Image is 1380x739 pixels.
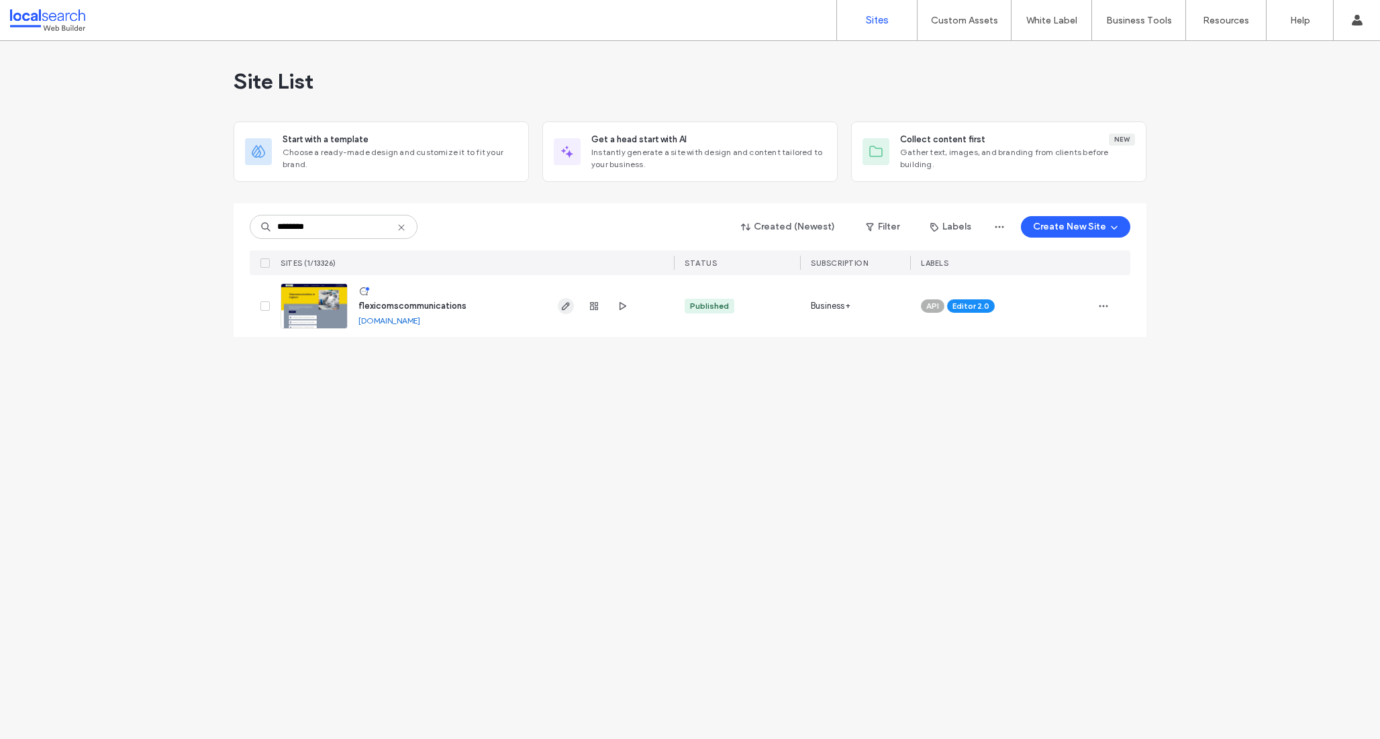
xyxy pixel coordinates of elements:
a: [DOMAIN_NAME] [358,315,420,326]
span: Collect content first [900,133,985,146]
div: Start with a templateChoose a ready-made design and customize it to fit your brand. [234,121,529,182]
button: Created (Newest) [730,216,847,238]
span: Business+ [811,299,850,313]
a: flexicomscommunications [358,301,466,311]
div: Collect content firstNewGather text, images, and branding from clients before building. [851,121,1146,182]
span: SUBSCRIPTION [811,258,868,268]
button: Labels [918,216,983,238]
div: Published [690,300,729,312]
span: API [926,300,939,312]
span: Choose a ready-made design and customize it to fit your brand. [283,146,517,170]
span: SITES (1/13326) [281,258,336,268]
label: Custom Assets [931,15,998,26]
span: Instantly generate a site with design and content tailored to your business. [591,146,826,170]
div: New [1109,134,1135,146]
span: Editor 2.0 [952,300,989,312]
label: Business Tools [1106,15,1172,26]
span: Get a head start with AI [591,133,687,146]
span: LABELS [921,258,948,268]
label: Sites [866,14,889,26]
span: Gather text, images, and branding from clients before building. [900,146,1135,170]
div: Get a head start with AIInstantly generate a site with design and content tailored to your business. [542,121,838,182]
label: Help [1290,15,1310,26]
button: Filter [852,216,913,238]
span: Site List [234,68,313,95]
label: Resources [1203,15,1249,26]
span: STATUS [685,258,717,268]
span: Help [31,9,58,21]
button: Create New Site [1021,216,1130,238]
label: White Label [1026,15,1077,26]
span: Start with a template [283,133,368,146]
